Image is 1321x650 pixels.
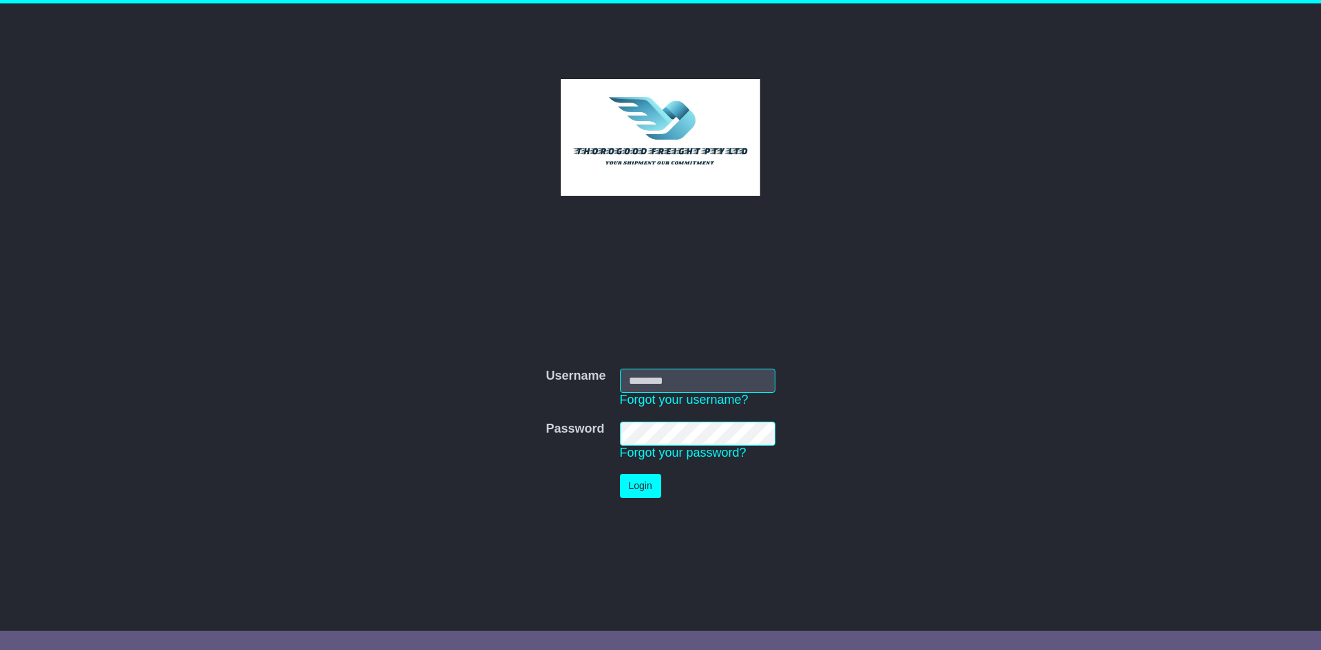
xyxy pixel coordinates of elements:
[561,79,761,196] img: Thorogood Freight Pty Ltd
[620,393,749,407] a: Forgot your username?
[620,474,661,498] button: Login
[620,446,747,459] a: Forgot your password?
[546,369,605,384] label: Username
[546,422,604,437] label: Password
